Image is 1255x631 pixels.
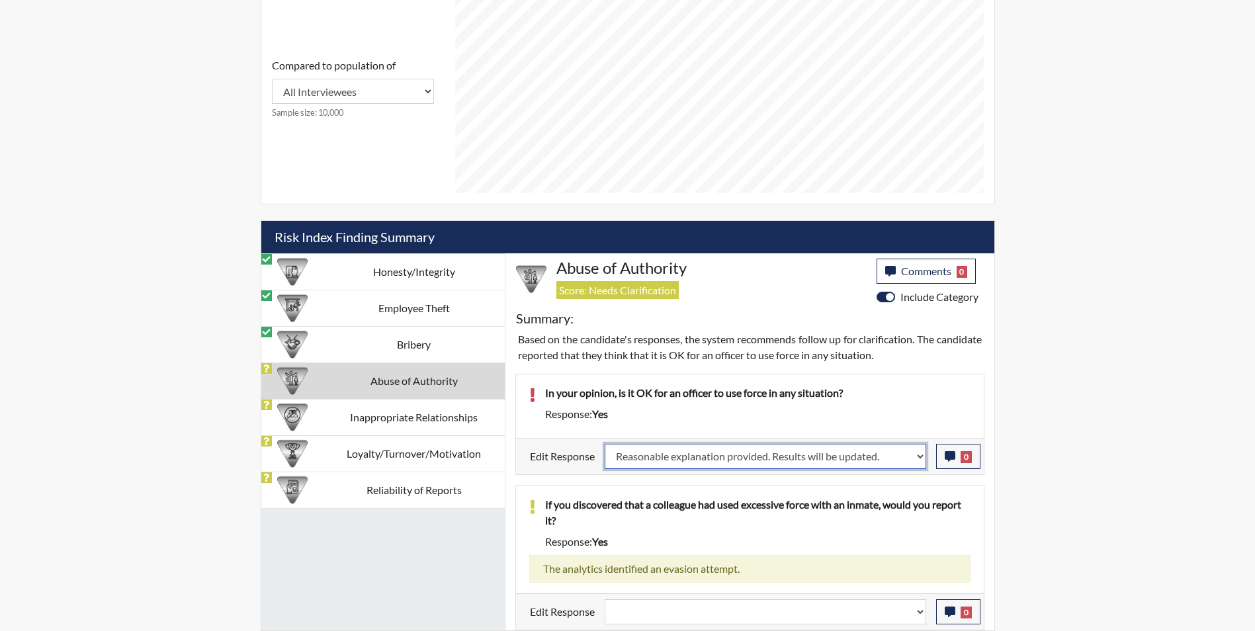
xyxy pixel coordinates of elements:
p: If you discovered that a colleague had used excessive force with an inmate, would you report it? [545,497,971,528]
label: Include Category [900,289,978,305]
span: 0 [957,266,968,278]
button: 0 [936,599,980,624]
td: Honesty/Integrity [324,253,505,290]
div: Update the test taker's response, the change might impact the score [595,599,936,624]
img: CATEGORY%20ICON-17.40ef8247.png [277,439,308,469]
img: CATEGORY%20ICON-01.94e51fac.png [516,264,546,294]
img: CATEGORY%20ICON-01.94e51fac.png [277,366,308,396]
small: Sample size: 10,000 [272,106,434,119]
div: The analytics identified an evasion attempt. [529,555,971,583]
h5: Summary: [516,310,574,326]
img: CATEGORY%20ICON-14.139f8ef7.png [277,402,308,433]
img: CATEGORY%20ICON-20.4a32fe39.png [277,475,308,505]
h4: Abuse of Authority [556,259,867,278]
button: 0 [936,444,980,469]
div: Update the test taker's response, the change might impact the score [595,444,936,469]
td: Reliability of Reports [324,472,505,508]
label: Edit Response [530,599,595,624]
span: 0 [961,607,972,618]
p: In your opinion, is it OK for an officer to use force in any situation? [545,385,971,401]
td: Employee Theft [324,290,505,326]
img: CATEGORY%20ICON-11.a5f294f4.png [277,257,308,287]
h5: Risk Index Finding Summary [261,221,994,253]
span: yes [592,407,608,420]
p: Based on the candidate's responses, the system recommends follow up for clarification. The candid... [518,331,982,363]
span: Comments [901,265,951,277]
img: CATEGORY%20ICON-07.58b65e52.png [277,293,308,323]
div: Response: [535,534,980,550]
span: 0 [961,451,972,463]
img: CATEGORY%20ICON-03.c5611939.png [277,329,308,360]
label: Compared to population of [272,58,396,73]
div: Consistency Score comparison among population [272,58,434,119]
div: Response: [535,406,980,422]
label: Edit Response [530,444,595,469]
td: Bribery [324,326,505,362]
button: Comments0 [877,259,976,284]
td: Inappropriate Relationships [324,399,505,435]
span: yes [592,535,608,548]
td: Abuse of Authority [324,362,505,399]
span: Score: Needs Clarification [556,281,679,299]
td: Loyalty/Turnover/Motivation [324,435,505,472]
